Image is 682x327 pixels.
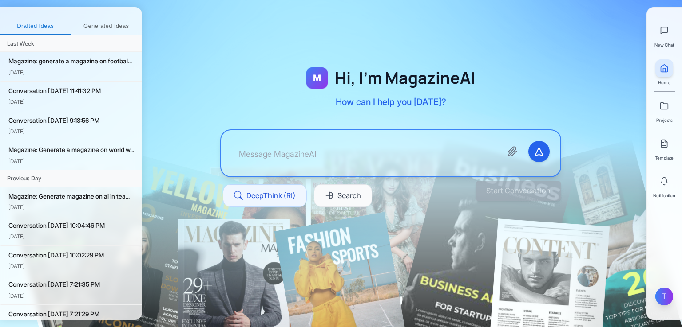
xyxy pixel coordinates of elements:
h1: Hi, I'm MagazineAI [335,69,475,87]
div: [DATE] [8,68,135,77]
div: Conversation [DATE] 10:04:46 PM [8,221,135,230]
div: Conversation [DATE] 7:21:35 PM [8,280,135,289]
button: Start Conversation [476,181,561,201]
div: [DATE] [8,157,135,165]
button: Generated Ideas [71,19,142,35]
div: [DATE] [8,292,135,300]
span: Home [658,79,670,86]
button: T [655,288,673,305]
div: [DATE] [8,262,135,270]
button: Send message [528,141,550,162]
div: [DATE] [8,127,135,136]
div: Conversation [DATE] 9:18:56 PM [8,116,135,125]
div: [DATE] [8,97,135,106]
div: Conversation [DATE] 11:41:32 PM [8,86,135,96]
button: Attach files [502,141,523,162]
div: Conversation [DATE] 7:21:29 PM [8,309,135,319]
span: M [313,72,321,84]
div: Magazine: Generate a magazine on world w... [8,145,135,155]
span: Projects [656,117,673,124]
div: Magazine: generate a magazine on footbal... [8,56,135,66]
div: [DATE] [8,232,135,241]
p: How can I help you [DATE]? [336,96,446,108]
span: Template [655,154,674,161]
div: Magazine: Generate magazine on ai in tea... [8,191,135,201]
div: [DATE] [8,203,135,211]
span: Notification [653,192,675,199]
span: New Chat [654,41,674,48]
div: Conversation [DATE] 10:02:29 PM [8,250,135,260]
